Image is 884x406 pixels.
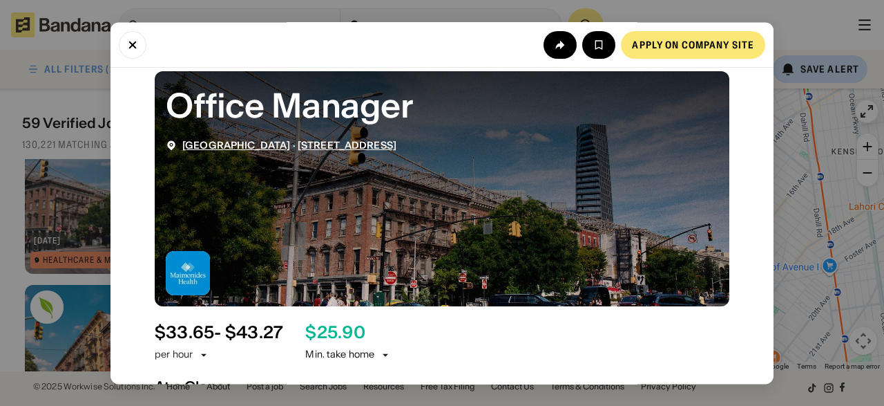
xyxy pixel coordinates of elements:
div: At a Glance [155,378,729,394]
span: [GEOGRAPHIC_DATA] [182,138,290,151]
div: Min. take home [305,348,391,362]
div: · [182,139,396,151]
button: Close [119,30,146,58]
div: Office Manager [166,82,718,128]
div: per hour [155,348,193,362]
div: $ 25.90 [305,322,365,342]
span: [STREET_ADDRESS] [298,138,396,151]
img: Maimonides Medical Center logo [166,250,210,295]
div: Apply on company site [632,39,754,49]
div: $ 33.65 - $43.27 [155,322,283,342]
